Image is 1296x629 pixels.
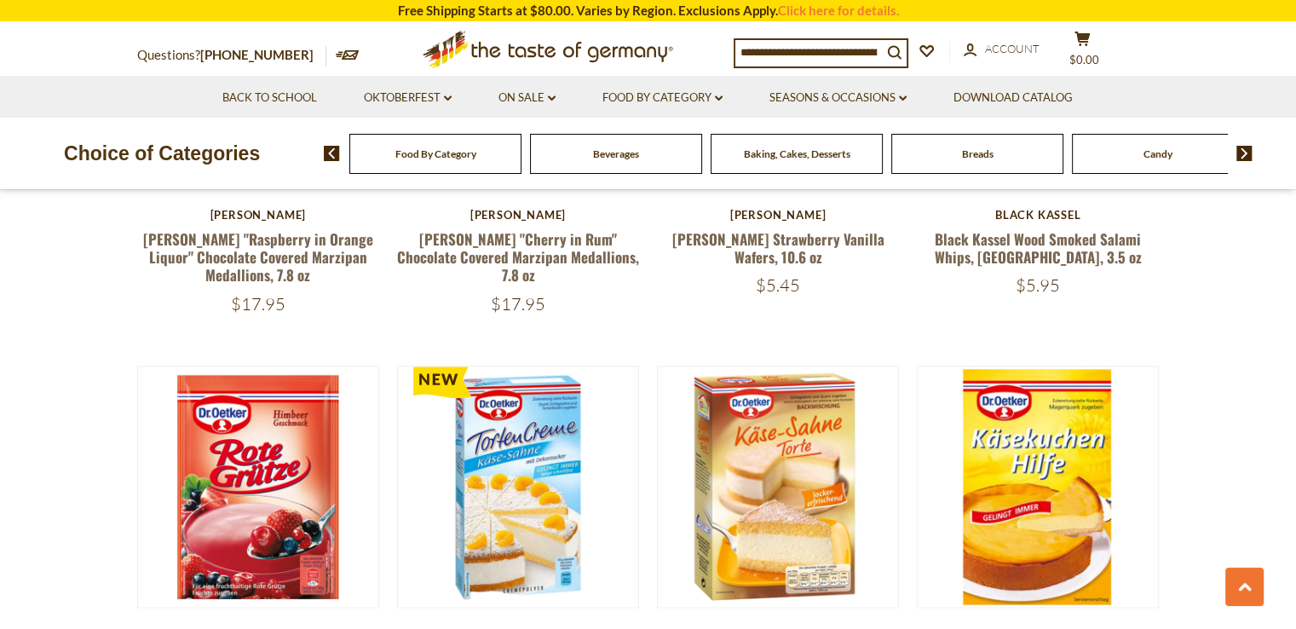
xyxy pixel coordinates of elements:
[200,47,314,62] a: [PHONE_NUMBER]
[953,89,1073,107] a: Download Catalog
[602,89,723,107] a: Food By Category
[593,147,639,160] a: Beverages
[398,366,639,608] img: Dr. Oetker "Torten Creme" Cream Cheese Filling 5.3 oz.
[397,228,639,286] a: [PERSON_NAME] "Cherry in Rum" Chocolate Covered Marzipan Medallions, 7.8 oz
[231,293,285,314] span: $17.95
[1016,274,1060,296] span: $5.95
[672,228,884,268] a: [PERSON_NAME] Strawberry Vanilla Wafers, 10.6 oz
[1069,53,1099,66] span: $0.00
[917,208,1160,222] div: Black Kassel
[1236,146,1253,161] img: next arrow
[137,44,326,66] p: Questions?
[498,89,556,107] a: On Sale
[364,89,452,107] a: Oktoberfest
[395,147,476,160] a: Food By Category
[491,293,545,314] span: $17.95
[964,40,1040,59] a: Account
[324,146,340,161] img: previous arrow
[658,366,899,608] img: Dr. Oetker German "Kaese-Sahne" Cheese Cake Baking Mix, 13.6 oz
[397,208,640,222] div: [PERSON_NAME]
[935,228,1142,268] a: Black Kassel Wood Smoked Salami Whips, [GEOGRAPHIC_DATA], 3.5 oz
[985,42,1040,55] span: Account
[657,208,900,222] div: [PERSON_NAME]
[744,147,850,160] a: Baking, Cakes, Desserts
[778,3,899,18] a: Click here for details.
[962,147,994,160] a: Breads
[143,228,373,286] a: [PERSON_NAME] "Raspberry in Orange Liquor" Chocolate Covered Marzipan Medallions, 7.8 oz
[138,366,379,608] img: Dr. Oetker "Rote Grütze" Raspberry Red Fruit Jelly Dessert, 1.4 oz, 3-pack
[769,89,907,107] a: Seasons & Occasions
[1143,147,1172,160] a: Candy
[756,274,800,296] span: $5.45
[1057,31,1109,73] button: $0.00
[918,366,1159,608] img: Dr. Oetker "German Cheese Cake" Baking Mix Helper, 2.1 oz.
[222,89,317,107] a: Back to School
[137,208,380,222] div: [PERSON_NAME]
